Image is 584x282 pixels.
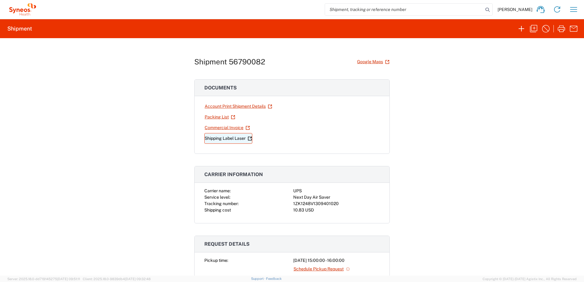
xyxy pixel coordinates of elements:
span: Tracking number: [204,201,239,206]
span: Client: 2025.18.0-9839db4 [83,277,151,281]
a: Support [251,277,266,280]
input: Shipment, tracking or reference number [325,4,483,15]
a: Shipping Label Laser [204,133,252,144]
span: Delivery time: [204,275,231,280]
div: - [293,274,380,281]
span: Request details [204,241,250,247]
a: Google Maps [357,56,390,67]
span: Service level: [204,195,230,200]
div: UPS [293,188,380,194]
a: Commercial Invoice [204,122,250,133]
a: Schedule Pickup Request [293,264,350,274]
a: Feedback [266,277,282,280]
a: Account Print Shipment Details [204,101,272,112]
a: Packing List [204,112,235,122]
div: 1ZK1248V1309401020 [293,201,380,207]
span: Pickup time: [204,258,228,263]
span: Carrier information [204,172,263,177]
div: Next Day Air Saver [293,194,380,201]
span: [DATE] 09:51:11 [57,277,80,281]
span: Shipping cost [204,208,231,212]
div: 10.83 USD [293,207,380,213]
span: Documents [204,85,237,91]
h2: Shipment [7,25,32,32]
span: Carrier name: [204,188,231,193]
span: Copyright © [DATE]-[DATE] Agistix Inc., All Rights Reserved [483,276,577,282]
span: Server: 2025.18.0-dd719145275 [7,277,80,281]
span: [DATE] 09:32:48 [125,277,151,281]
div: [DATE] 15:00:00 - 16:00:00 [293,257,380,264]
h1: Shipment 56790082 [194,57,265,66]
